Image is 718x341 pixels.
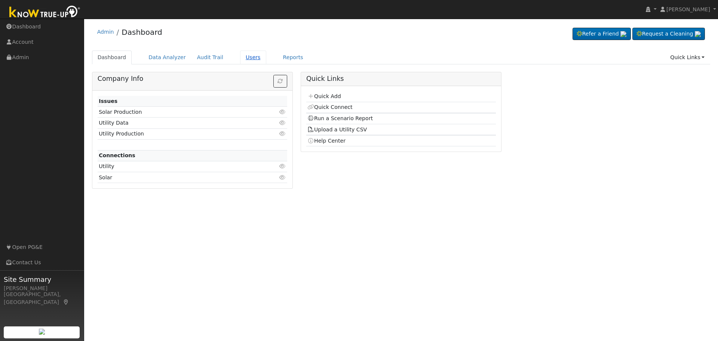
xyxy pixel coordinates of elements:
a: Upload a Utility CSV [307,127,367,133]
i: Click to view [279,120,286,125]
span: Site Summary [4,274,80,284]
img: retrieve [620,31,626,37]
i: Click to view [279,175,286,180]
a: Quick Links [665,51,710,64]
td: Utility Production [98,128,257,139]
a: Audit Trail [191,51,229,64]
img: Know True-Up [6,4,84,21]
a: Users [240,51,266,64]
i: Click to view [279,164,286,169]
div: [PERSON_NAME] [4,284,80,292]
td: Solar [98,172,257,183]
strong: Connections [99,152,135,158]
a: Dashboard [122,28,162,37]
a: Reports [277,51,309,64]
a: Dashboard [92,51,132,64]
div: [GEOGRAPHIC_DATA], [GEOGRAPHIC_DATA] [4,290,80,306]
span: [PERSON_NAME] [666,6,710,12]
a: Admin [97,29,114,35]
td: Utility Data [98,118,257,128]
i: Click to view [279,131,286,136]
td: Utility [98,161,257,172]
a: Help Center [307,138,346,144]
i: Click to view [279,109,286,115]
a: Request a Cleaning [632,28,705,40]
h5: Company Info [98,75,287,83]
a: Run a Scenario Report [307,115,373,121]
a: Quick Connect [307,104,352,110]
h5: Quick Links [306,75,496,83]
a: Refer a Friend [573,28,631,40]
td: Solar Production [98,107,257,118]
a: Map [63,299,70,305]
img: retrieve [39,329,45,335]
strong: Issues [99,98,117,104]
a: Data Analyzer [143,51,191,64]
img: retrieve [695,31,701,37]
a: Quick Add [307,93,341,99]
